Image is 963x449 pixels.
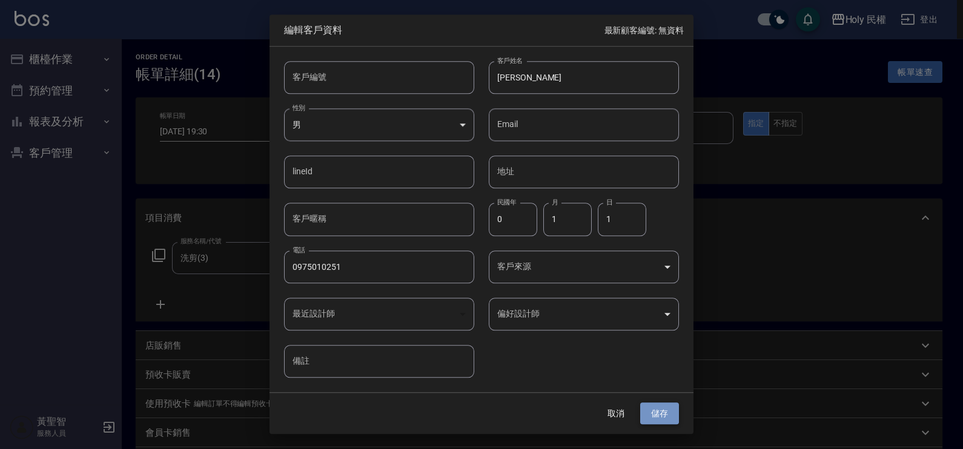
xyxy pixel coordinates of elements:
label: 電話 [293,245,305,254]
label: 月 [552,198,558,207]
p: 最新顧客編號: 無資料 [604,24,684,37]
label: 民國年 [497,198,516,207]
label: 性別 [293,103,305,112]
label: 客戶姓名 [497,56,523,65]
span: 編輯客戶資料 [284,24,604,36]
button: 取消 [597,402,635,425]
label: 日 [606,198,612,207]
div: 男 [284,108,474,141]
button: 儲存 [640,402,679,425]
